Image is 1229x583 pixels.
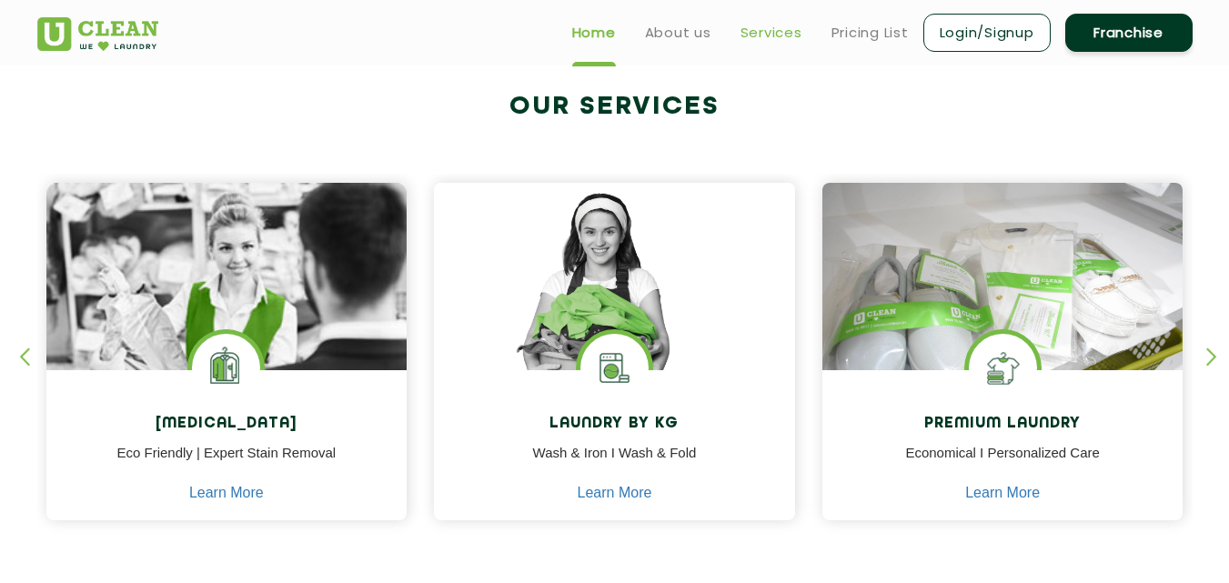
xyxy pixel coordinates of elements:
[448,416,781,433] h4: Laundry by Kg
[836,443,1170,484] p: Economical I Personalized Care
[965,485,1040,501] a: Learn More
[37,17,158,51] img: UClean Laundry and Dry Cleaning
[192,334,260,402] img: Laundry Services near me
[60,416,394,433] h4: [MEDICAL_DATA]
[46,183,408,473] img: Drycleaners near me
[1065,14,1193,52] a: Franchise
[740,22,802,44] a: Services
[60,443,394,484] p: Eco Friendly | Expert Stain Removal
[434,183,795,423] img: a girl with laundry basket
[189,485,264,501] a: Learn More
[580,334,649,402] img: laundry washing machine
[831,22,909,44] a: Pricing List
[969,334,1037,402] img: Shoes Cleaning
[822,183,1184,423] img: laundry done shoes and clothes
[645,22,711,44] a: About us
[578,485,652,501] a: Learn More
[448,443,781,484] p: Wash & Iron I Wash & Fold
[37,92,1193,122] h2: Our Services
[836,416,1170,433] h4: Premium Laundry
[923,14,1051,52] a: Login/Signup
[572,22,616,44] a: Home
